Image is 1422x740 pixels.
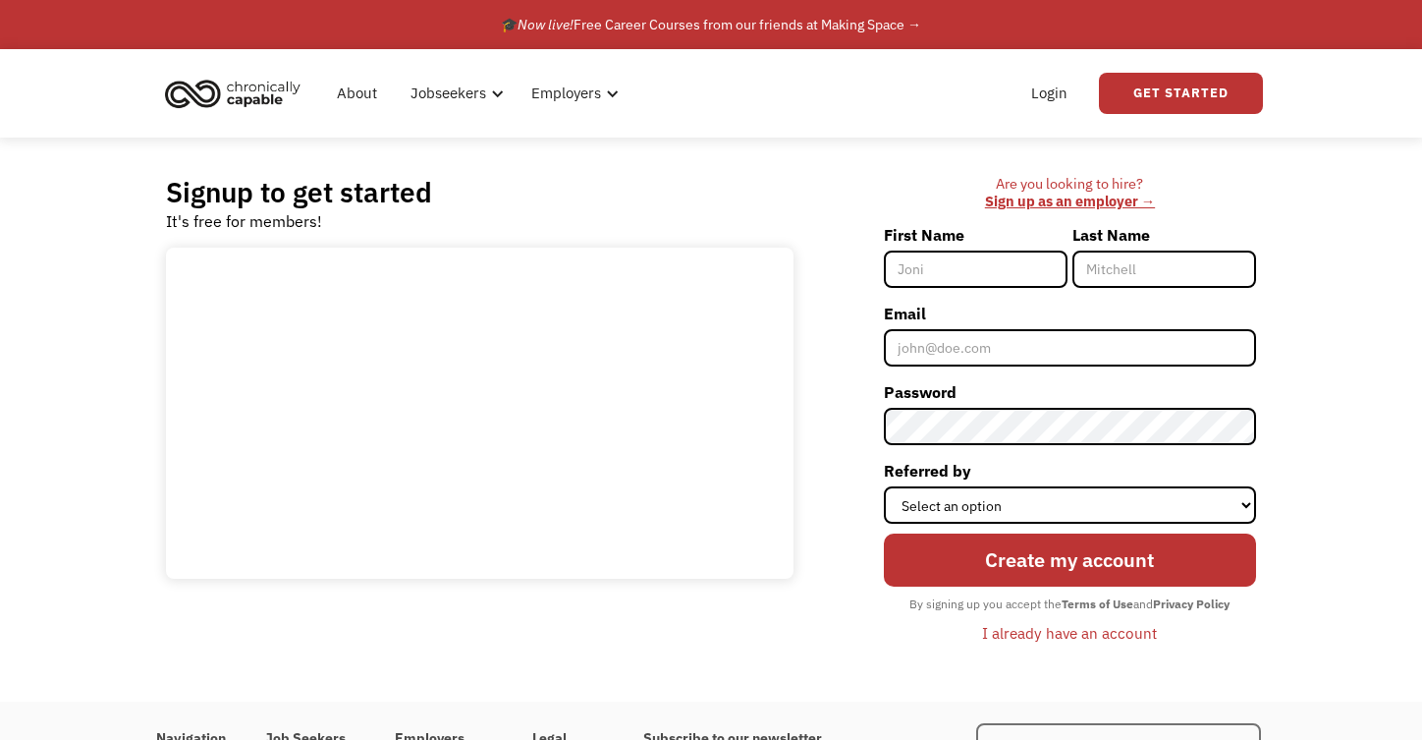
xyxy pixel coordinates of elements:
strong: Privacy Policy [1153,597,1230,611]
form: Member-Signup-Form [884,219,1256,651]
label: Email [884,298,1256,329]
div: By signing up you accept the and [900,592,1239,617]
input: Create my account [884,534,1256,587]
div: Employers [520,62,625,125]
a: I already have an account [967,616,1172,650]
input: john@doe.com [884,329,1256,367]
div: Jobseekers [410,82,486,105]
a: Sign up as an employer → [985,192,1155,210]
label: First Name [884,219,1067,251]
a: Get Started [1099,73,1263,114]
em: Now live! [518,16,574,33]
div: 🎓 Free Career Courses from our friends at Making Space → [501,13,921,36]
img: Chronically Capable logo [159,72,306,115]
a: Login [1019,62,1079,125]
label: Last Name [1072,219,1256,251]
a: home [159,72,315,115]
input: Mitchell [1072,251,1256,288]
label: Password [884,376,1256,408]
label: Referred by [884,455,1256,486]
div: Employers [531,82,601,105]
strong: Terms of Use [1062,597,1133,611]
h2: Signup to get started [166,175,432,209]
div: Are you looking to hire? ‍ [884,175,1256,211]
a: About [325,62,389,125]
input: Joni [884,251,1067,288]
div: It's free for members! [166,209,322,233]
div: Jobseekers [399,62,510,125]
div: I already have an account [982,621,1157,645]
